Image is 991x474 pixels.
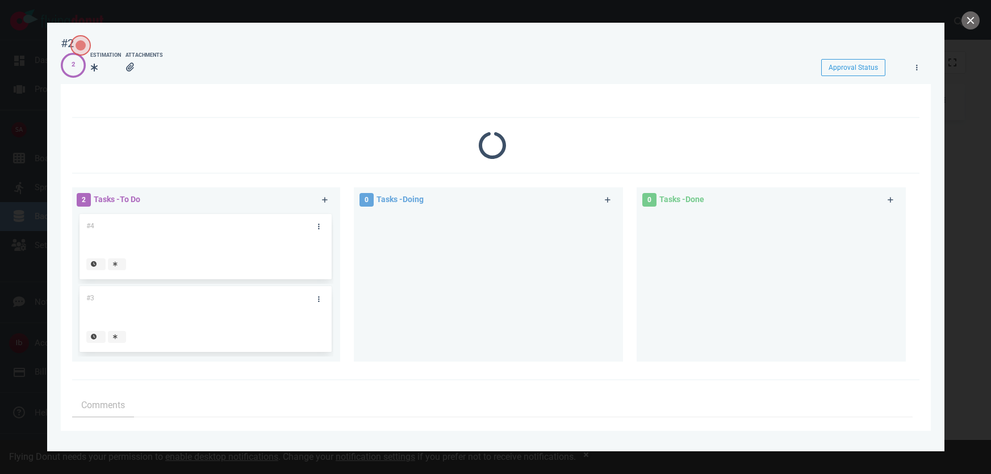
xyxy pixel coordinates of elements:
[821,59,885,76] button: Approval Status
[94,195,140,204] span: Tasks - To Do
[359,193,374,207] span: 0
[72,60,75,70] div: 2
[86,222,94,230] span: #4
[61,36,74,51] div: #2
[961,11,980,30] button: close
[77,193,91,207] span: 2
[70,35,91,56] button: Open the dialog
[81,399,125,412] span: Comments
[377,195,424,204] span: Tasks - Doing
[126,52,163,60] div: Attachments
[642,193,657,207] span: 0
[90,52,121,60] div: Estimation
[86,294,94,302] span: #3
[659,195,704,204] span: Tasks - Done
